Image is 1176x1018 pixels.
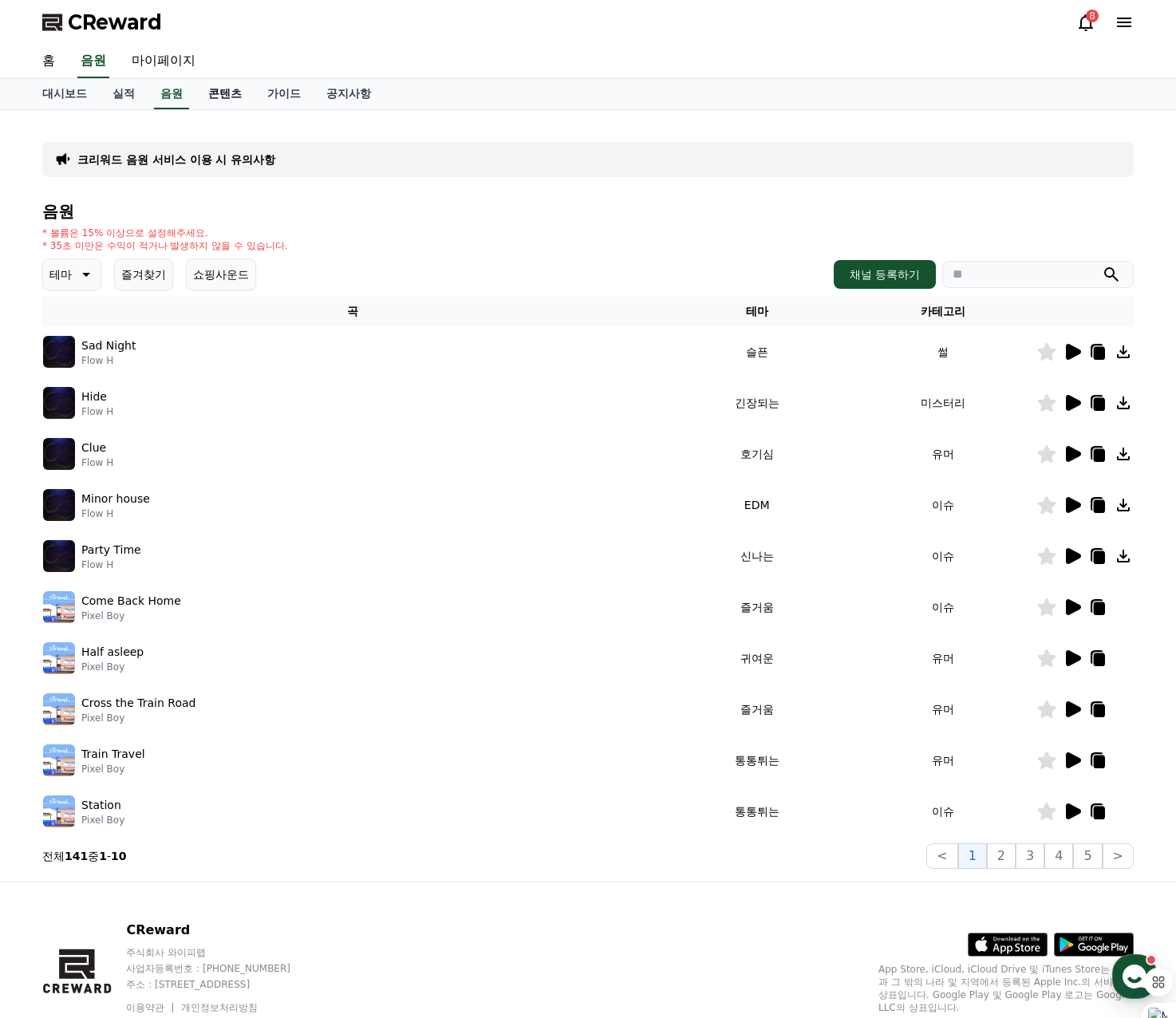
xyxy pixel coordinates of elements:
[49,263,72,286] p: 테마
[43,387,75,419] img: music
[1076,13,1095,32] a: 8
[81,491,150,507] p: Minor house
[664,684,850,735] td: 즐거움
[43,489,75,521] img: music
[81,746,145,763] p: Train Travel
[81,354,136,367] p: Flow H
[81,456,113,469] p: Flow H
[114,258,173,290] button: 즐겨찾기
[926,843,957,869] button: <
[43,540,75,572] img: music
[664,531,850,582] td: 신나는
[1016,843,1044,869] button: 3
[81,542,141,558] p: Party Time
[126,978,321,991] p: 주소 : [STREET_ADDRESS]
[43,795,75,827] img: music
[81,337,136,354] p: Sad Night
[99,850,107,862] strong: 1
[81,507,150,520] p: Flow H
[81,712,195,724] p: Pixel Boy
[30,45,68,78] a: 홈
[664,326,850,377] td: 슬픈
[146,531,165,543] span: 대화
[1086,10,1099,22] div: 8
[81,763,145,775] p: Pixel Boy
[850,428,1036,479] td: 유머
[850,735,1036,786] td: 유머
[247,530,266,543] span: 설정
[850,633,1036,684] td: 유머
[1073,843,1102,869] button: 5
[195,79,255,109] a: 콘텐츠
[42,848,127,864] p: 전체 중 -
[126,962,321,975] p: 사업자등록번호 : [PHONE_NUMBER]
[43,693,75,725] img: music
[81,814,124,827] p: Pixel Boy
[181,1002,258,1013] a: 개인정보처리방침
[987,843,1016,869] button: 2
[42,227,288,239] p: * 볼륨은 15% 이상으로 설정해주세요.
[81,405,113,418] p: Flow H
[664,377,850,428] td: 긴장되는
[664,786,850,837] td: 통통튀는
[43,438,75,470] img: music
[81,661,144,673] p: Pixel Boy
[126,1002,176,1013] a: 이용약관
[850,377,1036,428] td: 미스터리
[81,389,107,405] p: Hide
[878,963,1134,1014] p: App Store, iCloud, iCloud Drive 및 iTunes Store는 미국과 그 밖의 나라 및 지역에서 등록된 Apple Inc.의 서비스 상표입니다. Goo...
[664,479,850,531] td: EDM
[30,79,100,109] a: 대시보드
[42,239,288,252] p: * 35초 미만은 수익이 적거나 발생하지 않을 수 있습니다.
[42,258,101,290] button: 테마
[5,506,105,546] a: 홈
[81,440,106,456] p: Clue
[43,591,75,623] img: music
[850,531,1036,582] td: 이슈
[77,152,275,168] a: 크리워드 음원 서비스 이용 시 유의사항
[42,10,162,35] a: CReward
[664,735,850,786] td: 통통튀는
[68,10,162,35] span: CReward
[65,850,88,862] strong: 141
[850,582,1036,633] td: 이슈
[664,297,850,326] th: 테마
[850,479,1036,531] td: 이슈
[834,260,936,289] button: 채널 등록하기
[111,850,126,862] strong: 10
[206,506,306,546] a: 설정
[81,644,144,661] p: Half asleep
[255,79,314,109] a: 가이드
[43,642,75,674] img: music
[1103,843,1134,869] button: >
[1044,843,1073,869] button: 4
[81,593,181,610] p: Come Back Home
[850,786,1036,837] td: 이슈
[958,843,987,869] button: 1
[42,297,664,326] th: 곡
[105,506,206,546] a: 대화
[42,203,1134,220] h4: 음원
[81,695,195,712] p: Cross the Train Road
[50,530,60,543] span: 홈
[100,79,148,109] a: 실적
[126,921,321,940] p: CReward
[119,45,208,78] a: 마이페이지
[186,258,256,290] button: 쇼핑사운드
[81,610,181,622] p: Pixel Boy
[43,336,75,368] img: music
[664,633,850,684] td: 귀여운
[850,297,1036,326] th: 카테고리
[77,45,109,78] a: 음원
[81,797,121,814] p: Station
[314,79,384,109] a: 공지사항
[81,558,141,571] p: Flow H
[850,684,1036,735] td: 유머
[664,582,850,633] td: 즐거움
[154,79,189,109] a: 음원
[43,744,75,776] img: music
[664,428,850,479] td: 호기심
[126,946,321,959] p: 주식회사 와이피랩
